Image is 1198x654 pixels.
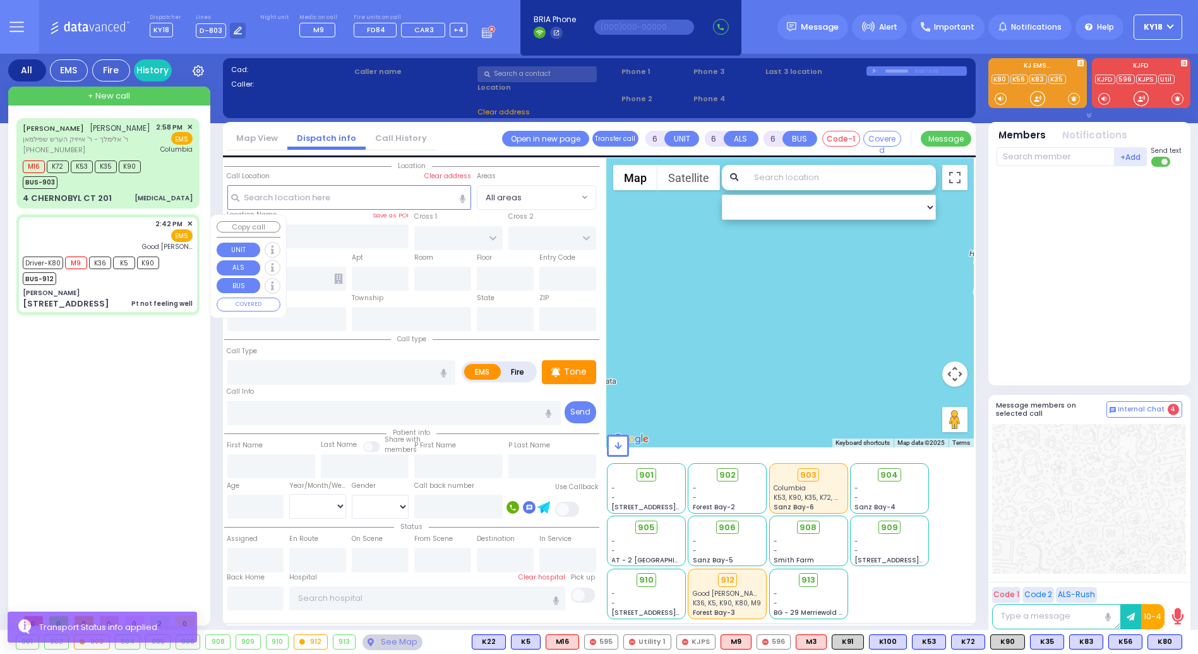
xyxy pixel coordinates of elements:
label: State [477,293,494,303]
span: All areas [477,186,578,209]
label: Location Name [227,210,277,220]
span: - [693,483,697,493]
div: K22 [472,634,506,650]
button: Members [999,128,1046,143]
label: Floor [477,253,492,263]
span: K36, K5, K90, K80, M9 [693,598,761,608]
div: BLS [1108,634,1142,650]
div: Utility 1 [623,634,671,650]
label: Save as POI [373,211,409,220]
label: Entry Code [539,253,575,263]
span: Send text [1151,146,1182,155]
span: 902 [719,469,736,481]
label: En Route [289,534,318,544]
div: 595 [584,634,618,650]
button: Send [565,401,596,423]
span: KY18 [1144,21,1163,33]
div: 909 [236,635,260,649]
span: [STREET_ADDRESS][PERSON_NAME] [612,502,731,512]
label: Clear hospital [518,572,565,583]
a: Dispatch info [287,132,366,144]
label: Back Home [227,572,265,583]
span: 910 [639,574,654,586]
label: Gender [352,481,376,491]
button: Message [921,131,971,147]
button: UNIT [217,243,260,258]
div: M3 [796,634,827,650]
label: Use Callback [555,482,599,492]
div: K100 [869,634,907,650]
label: From Scene [414,534,453,544]
span: K90 [119,160,141,173]
div: BLS [472,634,506,650]
span: Phone 3 [693,66,761,77]
span: Important [934,21,974,33]
span: BUS-903 [23,176,57,189]
span: KY18 [150,23,173,37]
small: Share with [385,435,421,444]
input: Search hospital [289,586,565,610]
span: - [693,536,697,546]
div: [STREET_ADDRESS] [23,298,109,310]
span: - [612,589,616,598]
label: KJFD [1092,63,1190,71]
button: Show satellite imagery [657,165,720,190]
span: [PHONE_NUMBER] [23,145,85,155]
a: K56 [1010,75,1028,84]
div: BLS [1147,634,1182,650]
span: K35 [95,160,117,173]
input: Search location here [227,185,472,209]
span: ר' אלימלך - ר' אייזיק הערש שפילמאן [23,134,151,145]
span: Patient info [386,428,436,437]
span: Clear address [477,107,530,117]
img: message.svg [787,22,796,32]
span: Smith Farm [774,555,814,565]
img: red-radio-icon.svg [762,639,769,645]
label: Turn off text [1151,155,1171,168]
span: - [612,493,616,502]
label: Cross 1 [414,212,437,222]
p: Tone [564,365,587,378]
label: Apt [352,253,363,263]
a: Map View [227,132,287,144]
span: K53 [71,160,93,173]
label: Destination [477,534,515,544]
div: BLS [1030,634,1064,650]
div: BLS [951,634,985,650]
img: Google [610,431,652,447]
label: Hospital [289,572,317,583]
span: - [774,546,777,555]
span: K36 [89,257,111,269]
span: 904 [880,469,898,481]
span: All areas [477,185,596,209]
div: EMS [50,59,88,82]
span: K5 [113,257,135,269]
div: Fire [92,59,130,82]
div: 913 [333,635,356,649]
div: 912 [294,635,327,649]
span: [STREET_ADDRESS][PERSON_NAME] [612,608,731,617]
label: P Last Name [508,440,550,451]
img: red-radio-icon.svg [629,639,635,645]
a: KJFD [1095,75,1115,84]
span: 906 [719,521,736,534]
label: Night unit [260,14,289,21]
span: Other building occupants [334,274,343,284]
span: M9 [65,257,87,269]
img: red-radio-icon.svg [590,639,596,645]
button: Code 1 [992,587,1021,603]
div: 903 [798,468,820,482]
div: ALS [721,634,752,650]
div: ALS [796,634,827,650]
div: Pt not feeling well [131,299,193,308]
button: ALS [217,260,260,276]
div: 908 [206,635,230,649]
label: Areas [477,171,496,181]
span: K72 [47,160,69,173]
span: - [612,536,616,546]
a: K83 [1029,75,1047,84]
a: 596 [1117,75,1135,84]
span: members [385,445,417,454]
h5: Message members on selected call [997,401,1106,418]
span: Status [394,522,429,531]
